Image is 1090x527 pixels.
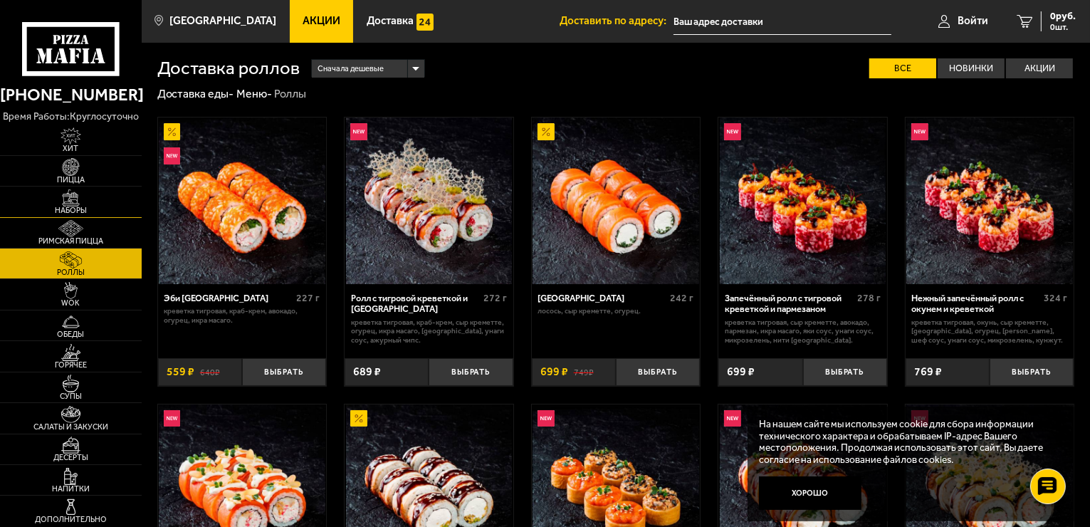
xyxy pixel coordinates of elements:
a: НовинкаЗапечённый ролл с тигровой креветкой и пармезаном [718,118,887,284]
button: Выбрать [803,358,887,386]
img: Акционный [350,410,367,427]
label: Акции [1006,58,1073,79]
label: Все [869,58,936,79]
button: Выбрать [242,358,326,386]
img: Акционный [538,123,555,140]
span: 0 руб. [1050,11,1076,21]
div: Запечённый ролл с тигровой креветкой и пармезаном [725,293,854,315]
h1: Доставка роллов [157,59,300,78]
img: Запечённый ролл с тигровой креветкой и пармезаном [720,118,886,284]
span: 324 г [1044,292,1068,304]
label: Новинки [938,58,1005,79]
div: [GEOGRAPHIC_DATA] [538,293,666,303]
a: АкционныйНовинкаЭби Калифорния [158,118,327,284]
div: Роллы [274,87,306,102]
img: Новинка [724,410,741,427]
a: Меню- [236,87,272,100]
span: [GEOGRAPHIC_DATA] [169,16,276,26]
img: Акционный [164,123,181,140]
a: Доставка еды- [157,87,234,100]
span: Доставка [367,16,414,26]
button: Хорошо [759,476,861,511]
span: Акции [303,16,340,26]
p: креветка тигровая, окунь, Сыр креметте, [GEOGRAPHIC_DATA], огурец, [PERSON_NAME], шеф соус, унаги... [911,318,1067,345]
span: 0 шт. [1050,23,1076,31]
span: 559 ₽ [167,366,194,377]
input: Ваш адрес доставки [674,9,891,35]
img: Новинка [350,123,367,140]
span: Доставить по адресу: [560,16,674,26]
button: Выбрать [616,358,700,386]
p: креветка тигровая, краб-крем, Сыр креметте, огурец, икра масаго, [GEOGRAPHIC_DATA], унаги соус, а... [351,318,507,345]
span: Сначала дешевые [318,58,384,80]
img: Новинка [164,410,181,427]
span: 689 ₽ [353,366,381,377]
img: Ролл с тигровой креветкой и Гуакамоле [346,118,513,284]
span: 242 г [671,292,694,304]
div: Ролл с тигровой креветкой и [GEOGRAPHIC_DATA] [351,293,480,315]
img: Новинка [164,147,181,165]
span: 699 ₽ [727,366,755,377]
s: 749 ₽ [574,366,594,377]
a: НовинкаРолл с тигровой креветкой и Гуакамоле [345,118,513,284]
div: Эби [GEOGRAPHIC_DATA] [164,293,293,303]
button: Выбрать [990,358,1074,386]
img: Новинка [538,410,555,427]
img: Новинка [724,123,741,140]
p: лосось, Сыр креметте, огурец. [538,307,693,316]
img: Нежный запечённый ролл с окунем и креветкой [906,118,1073,284]
span: Войти [958,16,988,26]
img: Эби Калифорния [159,118,325,284]
img: 15daf4d41897b9f0e9f617042186c801.svg [416,14,434,31]
img: Новинка [911,123,928,140]
a: АкционныйФиладельфия [532,118,701,284]
span: 227 г [296,292,320,304]
span: 769 ₽ [914,366,942,377]
p: На нашем сайте мы используем cookie для сбора информации технического характера и обрабатываем IP... [759,418,1054,465]
s: 640 ₽ [200,366,220,377]
span: 699 ₽ [540,366,568,377]
button: Выбрать [429,358,513,386]
img: Филадельфия [533,118,699,284]
p: креветка тигровая, Сыр креметте, авокадо, пармезан, икра масаго, яки соус, унаги соус, микрозелен... [725,318,881,345]
span: 278 г [857,292,881,304]
div: Нежный запечённый ролл с окунем и креветкой [911,293,1040,315]
a: НовинкаНежный запечённый ролл с окунем и креветкой [906,118,1074,284]
p: креветка тигровая, краб-крем, авокадо, огурец, икра масаго. [164,307,320,325]
span: 272 г [483,292,507,304]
